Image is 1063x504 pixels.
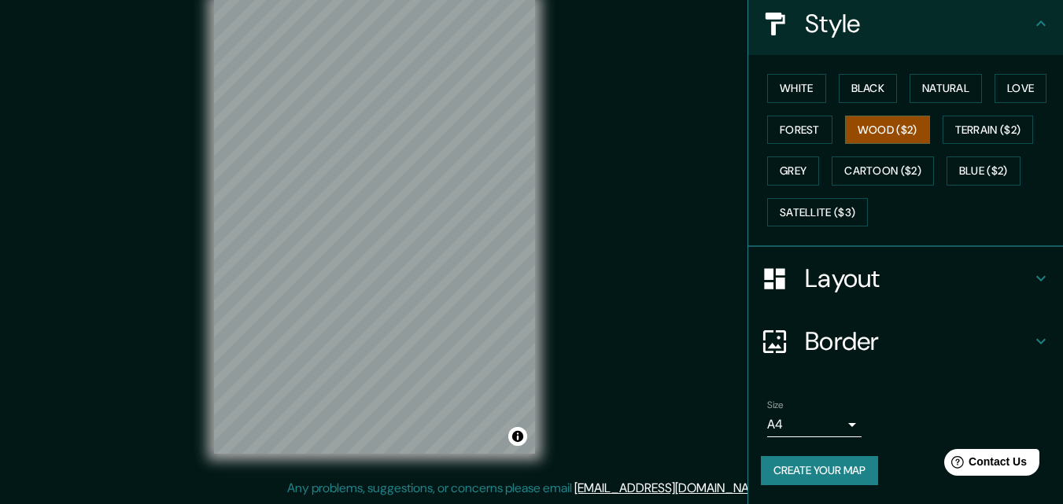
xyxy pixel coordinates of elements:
[767,412,862,437] div: A4
[761,456,878,485] button: Create your map
[767,156,819,186] button: Grey
[767,198,868,227] button: Satellite ($3)
[832,156,934,186] button: Cartoon ($2)
[748,310,1063,373] div: Border
[508,427,527,446] button: Toggle attribution
[287,479,771,498] p: Any problems, suggestions, or concerns please email .
[767,116,832,145] button: Forest
[845,116,930,145] button: Wood ($2)
[923,443,1046,487] iframe: Help widget launcher
[767,74,826,103] button: White
[805,263,1032,294] h4: Layout
[947,156,1021,186] button: Blue ($2)
[805,326,1032,357] h4: Border
[767,399,784,412] label: Size
[943,116,1034,145] button: Terrain ($2)
[748,247,1063,310] div: Layout
[574,480,769,496] a: [EMAIL_ADDRESS][DOMAIN_NAME]
[995,74,1046,103] button: Love
[910,74,982,103] button: Natural
[839,74,898,103] button: Black
[805,8,1032,39] h4: Style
